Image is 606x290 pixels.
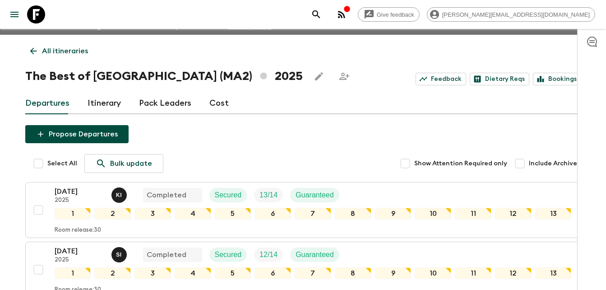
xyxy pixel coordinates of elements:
[254,208,291,220] div: 6
[254,248,283,262] div: Trip Fill
[209,248,247,262] div: Secured
[134,208,171,220] div: 3
[55,257,104,264] p: 2025
[375,267,412,279] div: 9
[415,208,451,220] div: 10
[254,267,291,279] div: 6
[25,182,581,238] button: [DATE]2025Khaled IngriouiCompletedSecuredTrip FillGuaranteed12345678910111213Room release:30
[335,208,371,220] div: 8
[529,159,581,168] span: Include Archived
[25,125,129,143] button: Propose Departures
[25,42,93,60] a: All itineraries
[139,93,191,114] a: Pack Leaders
[147,190,186,201] p: Completed
[295,267,331,279] div: 7
[215,190,242,201] p: Secured
[455,267,491,279] div: 11
[295,208,331,220] div: 7
[215,249,242,260] p: Secured
[437,11,595,18] span: [PERSON_NAME][EMAIL_ADDRESS][DOMAIN_NAME]
[47,159,77,168] span: Select All
[358,7,420,22] a: Give feedback
[55,227,101,234] p: Room release: 30
[94,208,131,220] div: 2
[147,249,186,260] p: Completed
[110,158,152,169] p: Bulk update
[533,73,581,85] a: Bookings
[455,208,491,220] div: 11
[335,267,371,279] div: 8
[94,267,131,279] div: 2
[84,154,163,173] a: Bulk update
[215,267,251,279] div: 5
[55,197,104,204] p: 2025
[209,93,229,114] a: Cost
[259,249,278,260] p: 12 / 14
[175,267,211,279] div: 4
[215,208,251,220] div: 5
[209,188,247,202] div: Secured
[25,67,303,85] h1: The Best of [GEOGRAPHIC_DATA] (MA2) 2025
[42,46,88,56] p: All itineraries
[296,249,334,260] p: Guaranteed
[495,267,532,279] div: 12
[427,7,595,22] div: [PERSON_NAME][EMAIL_ADDRESS][DOMAIN_NAME]
[175,208,211,220] div: 4
[55,267,91,279] div: 1
[296,190,334,201] p: Guaranteed
[535,267,572,279] div: 13
[535,208,572,220] div: 13
[134,267,171,279] div: 3
[254,188,283,202] div: Trip Fill
[25,93,69,114] a: Departures
[55,208,91,220] div: 1
[372,11,419,18] span: Give feedback
[55,246,104,257] p: [DATE]
[259,190,278,201] p: 13 / 14
[111,250,129,257] span: Said Isouktan
[335,67,353,85] span: Share this itinerary
[5,5,23,23] button: menu
[375,208,412,220] div: 9
[88,93,121,114] a: Itinerary
[495,208,532,220] div: 12
[415,267,451,279] div: 10
[470,73,529,85] a: Dietary Reqs
[55,186,104,197] p: [DATE]
[414,159,507,168] span: Show Attention Required only
[416,73,466,85] a: Feedback
[111,190,129,197] span: Khaled Ingrioui
[307,5,325,23] button: search adventures
[310,67,328,85] button: Edit this itinerary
